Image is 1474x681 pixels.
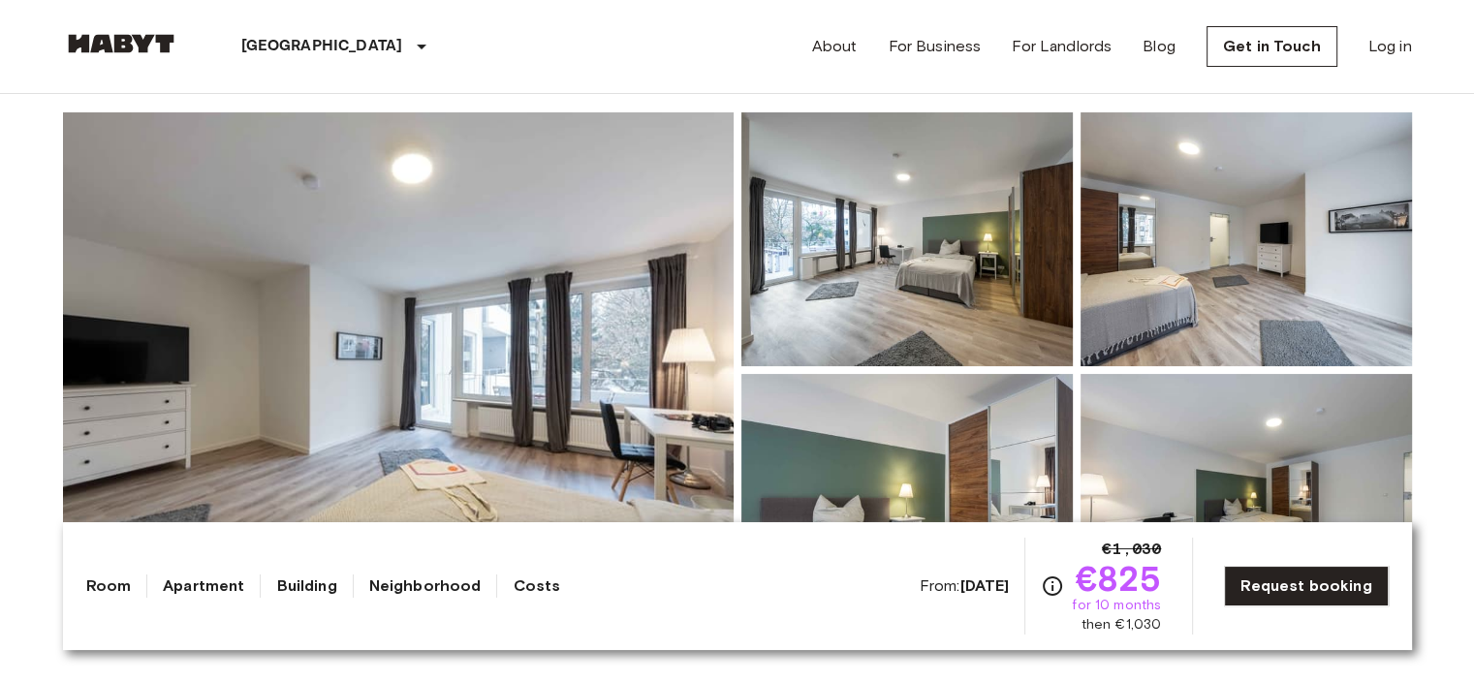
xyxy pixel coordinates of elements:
[1368,35,1412,58] a: Log in
[1076,561,1162,596] span: €825
[241,35,403,58] p: [GEOGRAPHIC_DATA]
[1082,615,1162,635] span: then €1,030
[63,34,179,53] img: Habyt
[369,574,482,598] a: Neighborhood
[741,112,1073,366] img: Picture of unit DE-02-014-002-02HF
[1102,538,1161,561] span: €1,030
[1081,374,1412,628] img: Picture of unit DE-02-014-002-02HF
[1207,26,1337,67] a: Get in Touch
[1041,574,1064,598] svg: Check cost overview for full price breakdown. Please note that discounts apply to new joiners onl...
[1081,112,1412,366] img: Picture of unit DE-02-014-002-02HF
[513,574,560,598] a: Costs
[63,112,734,628] img: Marketing picture of unit DE-02-014-002-02HF
[276,574,336,598] a: Building
[86,574,132,598] a: Room
[1224,566,1388,606] a: Request booking
[888,35,981,58] a: For Business
[959,576,1009,595] b: [DATE]
[1072,596,1161,615] span: for 10 months
[1143,35,1176,58] a: Blog
[920,575,1010,597] span: From:
[1012,35,1112,58] a: For Landlords
[163,574,244,598] a: Apartment
[741,374,1073,628] img: Picture of unit DE-02-014-002-02HF
[812,35,858,58] a: About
